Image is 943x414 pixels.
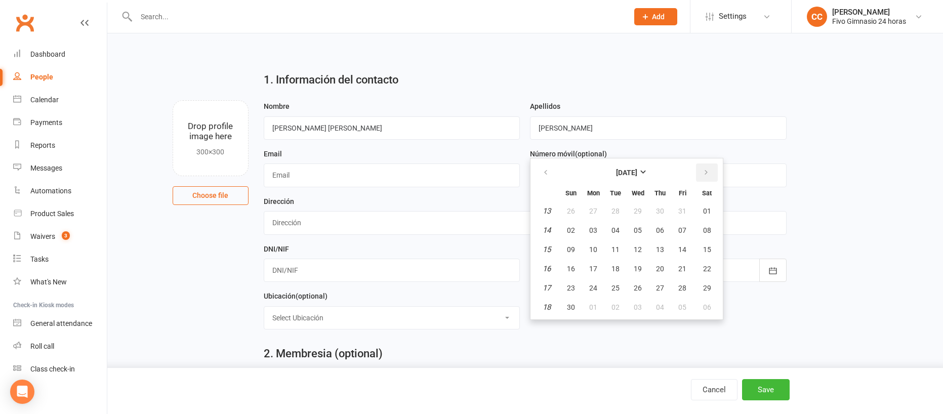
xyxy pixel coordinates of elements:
[264,211,787,234] input: Dirección
[296,292,327,300] spang: (optional)
[30,342,54,350] div: Roll call
[30,141,55,149] div: Reports
[678,284,686,292] span: 28
[694,221,720,239] button: 08
[13,43,107,66] a: Dashboard
[589,245,597,254] span: 10
[13,312,107,335] a: General attendance kiosk mode
[575,150,607,158] spang: (optional)
[583,221,604,239] button: 03
[30,118,62,127] div: Payments
[611,226,620,234] span: 04
[62,231,70,240] span: 3
[672,221,693,239] button: 07
[807,7,827,27] div: CC
[694,240,720,259] button: 15
[543,264,551,273] em: 16
[589,303,597,311] span: 01
[583,202,604,220] button: 27
[543,206,551,216] em: 13
[567,284,575,292] span: 23
[565,189,577,197] small: Sunday
[30,210,74,218] div: Product Sales
[702,189,712,197] small: Saturday
[530,101,560,112] label: Apellidos
[530,148,607,159] label: Número móvil
[583,240,604,259] button: 10
[13,358,107,381] a: Class kiosk mode
[627,279,648,297] button: 26
[719,5,747,28] span: Settings
[634,265,642,273] span: 19
[694,279,720,297] button: 29
[678,207,686,215] span: 31
[560,202,582,220] button: 26
[691,379,737,400] button: Cancel
[605,279,626,297] button: 25
[30,96,59,104] div: Calendar
[30,187,71,195] div: Automations
[634,8,677,25] button: Add
[679,189,686,197] small: Friday
[605,202,626,220] button: 28
[567,245,575,254] span: 09
[656,303,664,311] span: 04
[634,226,642,234] span: 05
[567,207,575,215] span: 26
[543,245,551,254] em: 15
[605,298,626,316] button: 02
[649,260,671,278] button: 20
[634,207,642,215] span: 29
[672,260,693,278] button: 21
[703,226,711,234] span: 08
[694,260,720,278] button: 22
[543,226,551,235] em: 14
[832,17,906,26] div: Fivo Gimnasio 24 horas
[30,255,49,263] div: Tasks
[611,207,620,215] span: 28
[560,279,582,297] button: 23
[632,189,644,197] small: Wednesday
[605,240,626,259] button: 11
[583,298,604,316] button: 01
[560,298,582,316] button: 30
[605,260,626,278] button: 18
[634,303,642,311] span: 03
[649,240,671,259] button: 13
[672,202,693,220] button: 31
[30,73,53,81] div: People
[649,298,671,316] button: 04
[605,221,626,239] button: 04
[264,259,520,282] input: DNI/NIF
[560,260,582,278] button: 16
[30,365,75,373] div: Class check-in
[583,279,604,297] button: 24
[587,189,600,197] small: Monday
[13,134,107,157] a: Reports
[13,202,107,225] a: Product Sales
[694,202,720,220] button: 01
[649,221,671,239] button: 06
[264,148,282,159] label: Email
[264,116,520,140] input: Nombre
[30,232,55,240] div: Waivers
[30,164,62,172] div: Messages
[13,180,107,202] a: Automations
[567,303,575,311] span: 30
[678,226,686,234] span: 07
[560,221,582,239] button: 02
[649,202,671,220] button: 30
[589,226,597,234] span: 03
[543,303,551,312] em: 18
[742,379,790,400] button: Save
[264,348,383,360] h2: 2. Membresia (optional)
[567,226,575,234] span: 02
[672,279,693,297] button: 28
[627,221,648,239] button: 05
[611,265,620,273] span: 18
[560,240,582,259] button: 09
[567,265,575,273] span: 16
[832,8,906,17] div: [PERSON_NAME]
[264,196,294,207] label: Dirección
[672,298,693,316] button: 05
